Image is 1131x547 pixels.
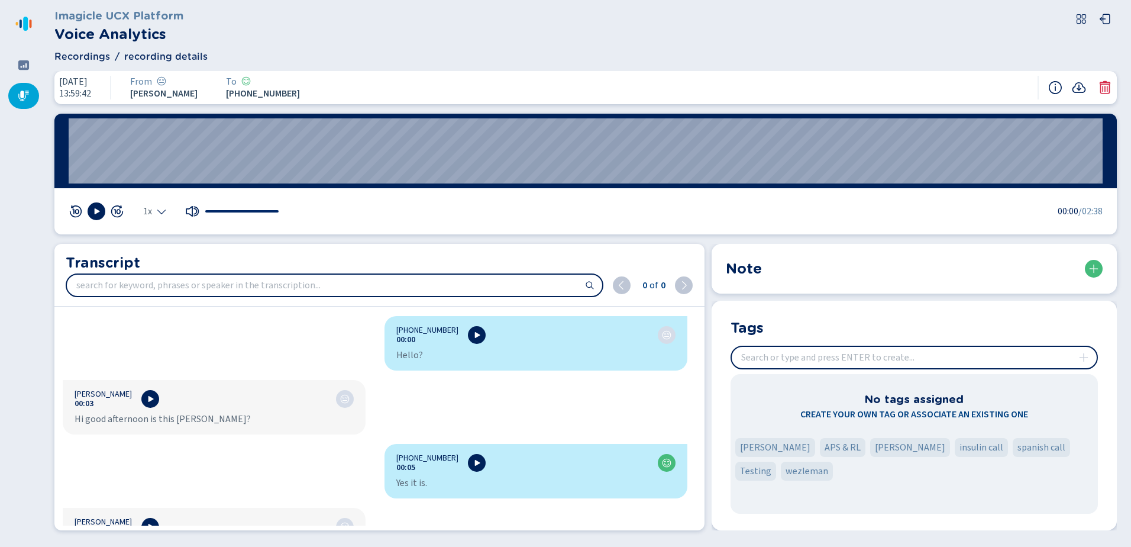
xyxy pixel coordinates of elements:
button: skip 10 sec rev [Hotkey: arrow-left] [69,204,83,218]
svg: search [585,281,594,290]
div: Hello? [396,349,676,361]
svg: dashboard-filled [18,59,30,71]
div: Yes it is. [396,477,676,489]
svg: icon-emoji-smile [662,458,671,468]
svg: chevron-left [617,281,626,290]
h2: Note [726,258,762,279]
svg: icon-emoji-neutral [340,522,350,532]
span: Recordings [54,50,110,64]
div: Tag 'duque' [870,438,950,457]
button: Delete conversation [1098,81,1112,95]
span: /02:38 [1078,204,1103,218]
span: Testing [740,464,771,478]
svg: plus [1079,353,1088,362]
span: 13:59:42 [59,88,91,99]
span: [PERSON_NAME] [875,440,945,455]
div: Tag 'spanish call' [1013,438,1070,457]
div: Tag 'Testing' [735,462,776,481]
div: Recordings [8,83,39,109]
div: Dashboard [8,52,39,78]
div: Tag 'insulin call' [955,438,1008,457]
svg: volume-up-fill [185,204,199,218]
h2: Voice Analytics [54,24,183,45]
svg: icon-emoji-neutral [662,330,671,340]
div: Tag 'wezleman' [781,462,833,481]
svg: mic-fill [18,90,30,102]
svg: icon-emoji-neutral [157,76,166,86]
div: Tag 'APS & RL' [820,438,865,457]
div: Neutral sentiment [340,522,350,532]
svg: play [92,207,101,216]
span: Create your own tag or associate an existing one [800,407,1028,421]
div: Neutral sentiment [340,394,350,404]
input: search for keyword, phrases or speaker in the transcription... [67,275,602,296]
svg: chevron-down [157,207,166,216]
button: 00:00 [396,335,415,345]
div: Positive sentiment [241,76,251,87]
button: Mute [185,204,199,218]
span: APS & RL [825,440,861,455]
svg: box-arrow-left [1099,13,1111,25]
button: Recording download [1072,81,1086,95]
span: [PHONE_NUMBER] [226,88,300,99]
span: [PERSON_NAME] [75,517,132,527]
svg: play [146,522,155,532]
div: Hi good afternoon is this [PERSON_NAME]? [75,413,354,425]
span: 0 [658,278,665,292]
span: [PHONE_NUMBER] [396,326,458,335]
button: previous (shift + ENTER) [613,276,631,294]
div: Neutral sentiment [662,330,671,340]
span: 1x [143,207,152,216]
button: Recording information [1048,81,1062,95]
button: skip 10 sec fwd [Hotkey: arrow-right] [110,204,124,218]
span: To [226,76,237,87]
svg: chevron-right [679,281,689,290]
svg: cloud-arrow-down-fill [1072,81,1086,95]
svg: info-circle [1048,81,1062,95]
svg: play [472,458,482,468]
button: Play [Hotkey: spacebar] [88,202,105,220]
svg: icon-emoji-smile [241,76,251,86]
span: wezleman [786,464,828,478]
button: 00:05 [396,463,415,472]
span: recording details [124,50,208,64]
div: Tag 'A. Posella' [735,438,815,457]
h2: Transcript [66,252,693,273]
div: Positive sentiment [662,458,671,468]
span: [DATE] [59,76,91,87]
div: Select the playback speed [143,207,166,216]
svg: plus [1089,264,1098,273]
svg: play [146,394,155,404]
span: 0 [640,278,647,292]
button: 00:03 [75,399,93,408]
button: next (ENTER) [675,276,693,294]
span: [PERSON_NAME] [740,440,810,455]
span: [PHONE_NUMBER] [396,453,458,463]
span: [PERSON_NAME] [75,390,132,399]
span: [PERSON_NAME] [130,88,198,99]
svg: icon-emoji-neutral [340,394,350,404]
span: insulin call [959,440,1003,455]
span: From [130,76,152,87]
h3: Imagicle UCX Platform [54,7,183,24]
div: Neutral sentiment [157,76,166,87]
span: 00:00 [1058,204,1078,218]
span: of [647,278,658,292]
svg: trash-fill [1098,81,1112,95]
input: Search or type and press ENTER to create... [732,347,1097,368]
svg: play [472,330,482,340]
span: spanish call [1017,440,1065,455]
svg: jump-back [69,204,83,218]
svg: jump-forward [110,204,124,218]
h2: Tags [731,317,764,336]
h3: No tags assigned [864,391,964,407]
